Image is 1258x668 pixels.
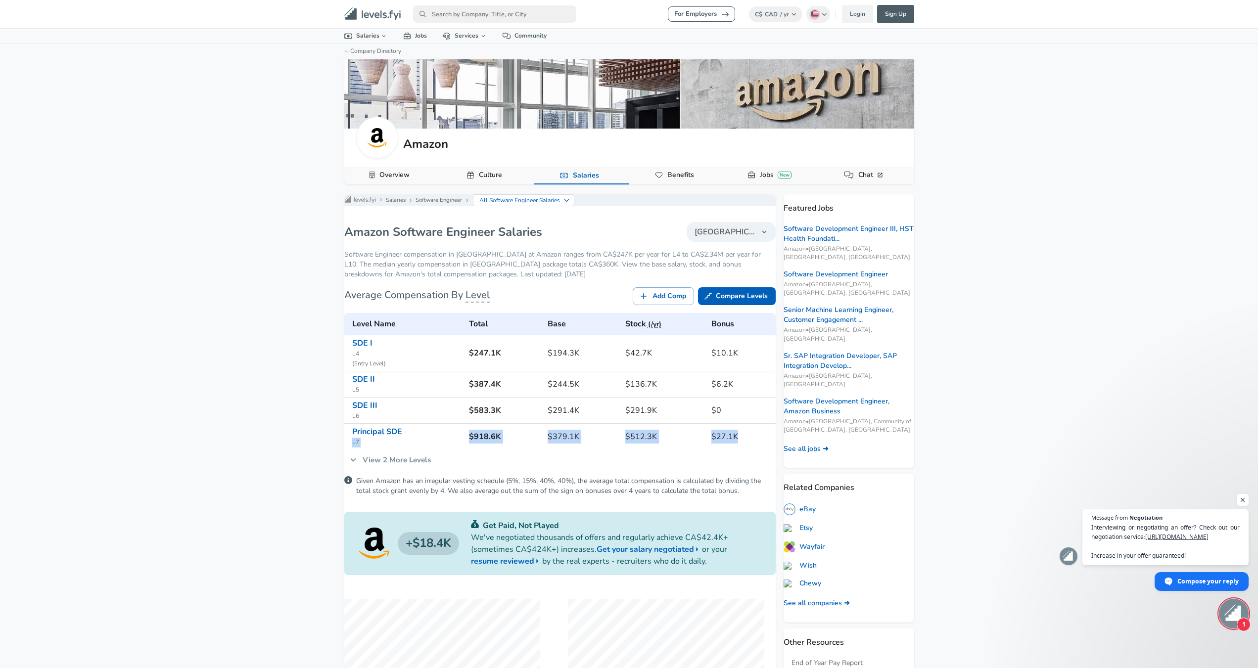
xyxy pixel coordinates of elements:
[413,5,576,23] input: Search by Company, Title, or City
[352,338,373,349] a: SDE I
[784,503,816,515] a: eBay
[336,29,396,43] a: Salaries
[784,541,795,553] img: iGJqQhU.png
[784,372,914,389] span: Amazon • [GEOGRAPHIC_DATA], [GEOGRAPHIC_DATA]
[648,318,661,331] button: (/yr)
[784,598,850,608] a: See all companies ➜
[1177,573,1239,590] span: Compose your reply
[1091,515,1128,520] span: Message from
[625,377,703,391] h6: $136.7K
[811,10,819,18] img: English (US)
[784,474,914,493] p: Related Companies
[352,374,375,385] a: SDE II
[471,555,542,567] a: resume reviewed
[352,349,462,359] span: L4
[1237,618,1251,631] span: 1
[765,10,778,18] span: CAD
[784,326,914,343] span: Amazon • [GEOGRAPHIC_DATA], [GEOGRAPHIC_DATA]
[469,403,540,417] h6: $583.3K
[495,29,555,43] a: Community
[711,377,771,391] h6: $6.2K
[663,167,698,183] a: Benefits
[352,438,462,447] span: L7
[698,287,776,306] a: Compare Levels
[344,47,401,55] a: ←Company Directory
[352,359,462,369] span: ( Entry Level )
[695,226,756,238] span: [GEOGRAPHIC_DATA]
[597,543,702,555] a: Get your salary negotiated
[352,400,377,411] a: SDE III
[358,528,390,559] img: Amazon logo
[625,430,703,444] h6: $512.3K
[332,4,926,24] nav: primary
[854,167,888,183] a: Chat
[780,10,789,18] span: / yr
[784,269,888,279] a: Software Development Engineer
[344,313,776,449] table: Amazon's Software Engineer levels
[469,317,540,331] h6: Total
[548,377,617,391] h6: $244.5K
[784,628,914,648] p: Other Resources
[403,135,448,152] h5: Amazon
[784,523,813,533] a: Etsy
[471,532,762,567] p: We've negotiated thousands of offers and regularly achieve CA$42.4K+ (sometimes CA$424K+) increas...
[395,29,435,43] a: Jobs
[842,5,873,23] a: Login
[435,29,495,43] a: Services
[416,196,462,204] a: Software Engineer
[548,430,617,444] h6: $379.1K
[1219,599,1249,628] div: Open chat
[471,520,762,532] p: Get Paid, Not Played
[1091,523,1240,560] span: Interviewing or negotiating an offer? Check out our negotiation service: Increase in your offer g...
[784,280,914,297] span: Amazon • [GEOGRAPHIC_DATA], [GEOGRAPHIC_DATA], [GEOGRAPHIC_DATA]
[784,503,795,515] img: 7vP0GdO.png
[711,346,771,360] h6: $10.1K
[755,10,762,18] span: C$
[784,579,821,588] a: Chewy
[784,561,817,571] a: Wish
[475,167,506,183] a: Culture
[784,351,914,371] a: Sr. SAP Integration Developer, SAP Integration Develop...
[625,346,703,360] h6: $42.7K
[877,5,914,23] a: Sign Up
[344,250,776,279] p: Software Engineer compensation in [GEOGRAPHIC_DATA] at Amazon ranges from CA$247K per year for L4...
[668,6,735,22] a: For Employers
[687,222,776,242] button: [GEOGRAPHIC_DATA]
[469,377,540,391] h6: $387.4K
[469,430,540,444] h6: $918.6K
[1129,515,1163,520] span: Negotiation
[784,562,795,570] img: wish.com
[711,317,771,331] h6: Bonus
[784,224,914,244] a: Software Development Engineer III, HST Health Foundati...
[633,287,694,306] a: Add Comp
[625,403,703,417] h6: $291.9K
[784,417,914,434] span: Amazon • [GEOGRAPHIC_DATA], Community of [GEOGRAPHIC_DATA], [GEOGRAPHIC_DATA]
[344,224,542,240] h1: Amazon Software Engineer Salaries
[784,541,825,553] a: Wayfair
[479,196,560,205] p: All Software Engineer Salaries
[356,476,776,496] p: Given Amazon has an irregular vesting schedule (5%, 15%, 40%, 40%), the average total compensatio...
[784,397,914,416] a: Software Development Engineer, Amazon Business
[784,305,914,325] a: Senior Machine Learning Engineer, Customer Engagement ...
[344,167,914,184] div: Company Data Navigation
[625,317,703,331] h6: Stock
[352,411,462,421] span: L6
[756,167,795,183] a: JobsNew
[548,403,617,417] h6: $291.4K
[778,172,792,178] div: New
[469,346,540,360] h6: $247.1K
[375,167,414,183] a: Overview
[471,520,479,528] img: svg+xml;base64,PHN2ZyB4bWxucz0iaHR0cDovL3d3dy53My5vcmcvMjAwMC9zdmciIGZpbGw9IiMwYzU0NjAiIHZpZXdCb3...
[569,167,603,184] a: Salaries
[784,194,914,214] p: Featured Jobs
[466,288,490,303] span: Level
[344,449,436,470] a: View 2 More Levels
[711,430,771,444] h6: $27.1K
[548,346,617,360] h6: $194.3K
[711,403,771,417] h6: $0
[749,6,803,22] button: C$CAD/ yr
[548,317,617,331] h6: Base
[386,196,406,204] a: Salaries
[352,426,402,437] a: Principal SDE
[784,524,795,532] img: etsy.com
